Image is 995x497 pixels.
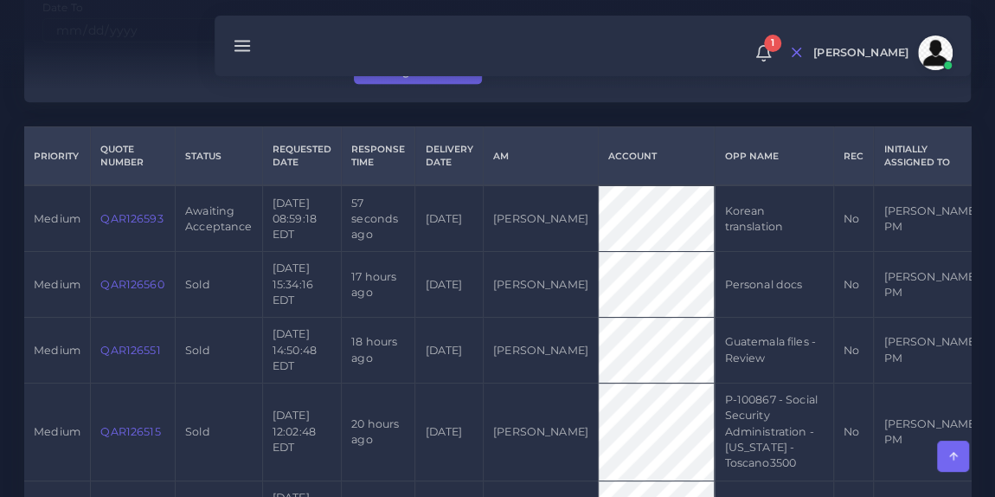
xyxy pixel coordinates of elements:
[874,318,989,384] td: [PERSON_NAME] PM
[415,318,483,384] td: [DATE]
[805,35,959,70] a: [PERSON_NAME]avatar
[483,185,598,251] td: [PERSON_NAME]
[874,185,989,251] td: [PERSON_NAME] PM
[175,384,262,481] td: Sold
[833,252,873,318] td: No
[342,252,415,318] td: 17 hours ago
[833,384,873,481] td: No
[874,127,989,186] th: Initially Assigned to
[813,48,908,59] span: [PERSON_NAME]
[342,185,415,251] td: 57 seconds ago
[715,384,834,481] td: P-100867 - Social Security Administration - [US_STATE] - Toscano3500
[833,127,873,186] th: REC
[342,384,415,481] td: 20 hours ago
[715,185,834,251] td: Korean translation
[24,127,91,186] th: Priority
[175,185,262,251] td: Awaiting Acceptance
[262,252,341,318] td: [DATE] 15:34:16 EDT
[833,185,873,251] td: No
[715,127,834,186] th: Opp Name
[483,384,598,481] td: [PERSON_NAME]
[715,252,834,318] td: Personal docs
[415,127,483,186] th: Delivery Date
[748,44,779,62] a: 1
[34,278,80,291] span: medium
[342,318,415,384] td: 18 hours ago
[91,127,176,186] th: Quote Number
[874,252,989,318] td: [PERSON_NAME] PM
[415,185,483,251] td: [DATE]
[34,344,80,357] span: medium
[415,384,483,481] td: [DATE]
[918,35,953,70] img: avatar
[483,318,598,384] td: [PERSON_NAME]
[175,318,262,384] td: Sold
[342,127,415,186] th: Response Time
[34,425,80,438] span: medium
[833,318,873,384] td: No
[262,318,341,384] td: [DATE] 14:50:48 EDT
[764,35,781,52] span: 1
[175,127,262,186] th: Status
[874,384,989,481] td: [PERSON_NAME] PM
[715,318,834,384] td: Guatemala files - Review
[262,384,341,481] td: [DATE] 12:02:48 EDT
[34,212,80,225] span: medium
[262,185,341,251] td: [DATE] 08:59:18 EDT
[483,252,598,318] td: [PERSON_NAME]
[100,278,164,291] a: QAR126560
[100,344,160,357] a: QAR126551
[598,127,714,186] th: Account
[175,252,262,318] td: Sold
[100,425,160,438] a: QAR126515
[415,252,483,318] td: [DATE]
[483,127,598,186] th: AM
[100,212,163,225] a: QAR126593
[262,127,341,186] th: Requested Date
